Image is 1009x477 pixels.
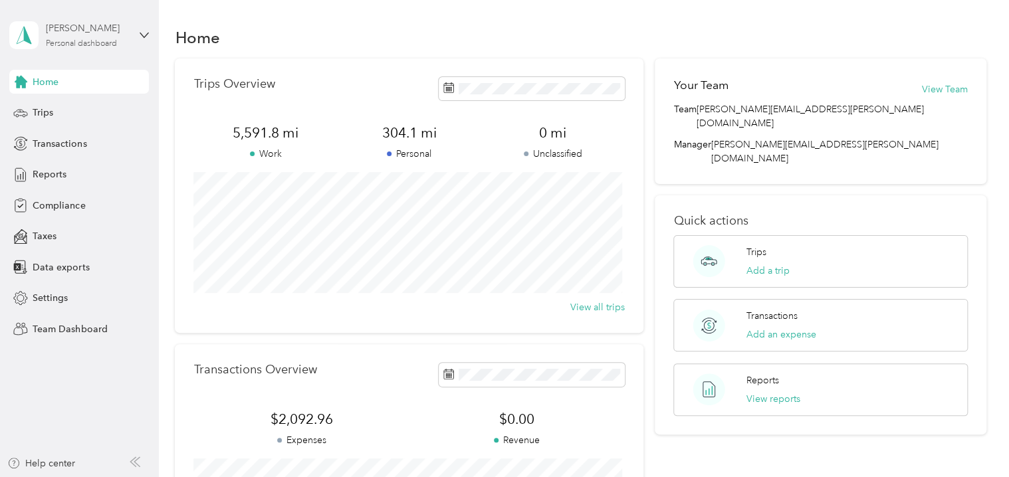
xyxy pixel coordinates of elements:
span: [PERSON_NAME][EMAIL_ADDRESS][PERSON_NAME][DOMAIN_NAME] [711,139,938,164]
p: Personal [338,147,481,161]
span: Data exports [33,260,89,274]
p: Trips Overview [193,77,275,91]
iframe: Everlance-gr Chat Button Frame [935,403,1009,477]
p: Transactions Overview [193,363,316,377]
div: Personal dashboard [46,40,117,48]
span: Team Dashboard [33,322,107,336]
span: 304.1 mi [338,124,481,142]
button: View all trips [570,300,625,314]
span: Reports [33,167,66,181]
h2: Your Team [673,77,728,94]
p: Transactions [746,309,798,323]
span: Settings [33,291,68,305]
span: Home [33,75,58,89]
span: Transactions [33,137,86,151]
span: 5,591.8 mi [193,124,337,142]
button: Add an expense [746,328,816,341]
button: View Team [922,82,968,96]
span: Compliance [33,199,85,213]
span: Taxes [33,229,56,243]
button: Help center [7,456,75,470]
h1: Home [175,31,219,45]
button: View reports [746,392,800,406]
p: Revenue [409,433,625,447]
span: Manager [673,138,711,165]
span: $2,092.96 [193,410,409,429]
span: [PERSON_NAME][EMAIL_ADDRESS][PERSON_NAME][DOMAIN_NAME] [696,102,967,130]
span: $0.00 [409,410,625,429]
button: Add a trip [746,264,790,278]
p: Unclassified [481,147,625,161]
p: Trips [746,245,766,259]
span: 0 mi [481,124,625,142]
p: Reports [746,373,779,387]
p: Quick actions [673,214,967,228]
p: Work [193,147,337,161]
p: Expenses [193,433,409,447]
div: [PERSON_NAME] [46,21,129,35]
span: Team [673,102,696,130]
span: Trips [33,106,53,120]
